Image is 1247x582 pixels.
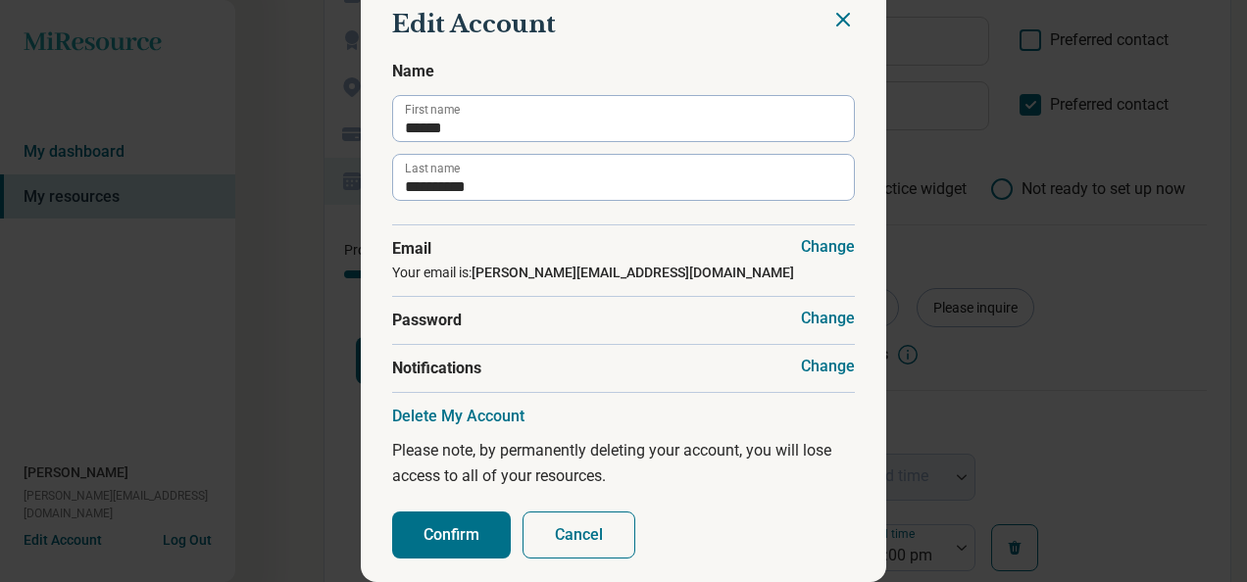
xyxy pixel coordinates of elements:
[392,357,855,380] span: Notifications
[392,407,524,426] button: Delete My Account
[392,60,855,83] span: Name
[801,237,855,257] button: Change
[392,309,855,332] span: Password
[472,265,794,280] strong: [PERSON_NAME][EMAIL_ADDRESS][DOMAIN_NAME]
[392,511,511,558] button: Confirm
[801,309,855,328] button: Change
[392,438,855,488] p: Please note, by permanently deleting your account, you will lose access to all of your resources.
[523,511,635,558] button: Cancel
[801,357,855,376] button: Change
[392,237,855,261] span: Email
[831,8,855,31] button: Close
[392,265,794,280] span: Your email is:
[392,8,855,41] h2: Edit Account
